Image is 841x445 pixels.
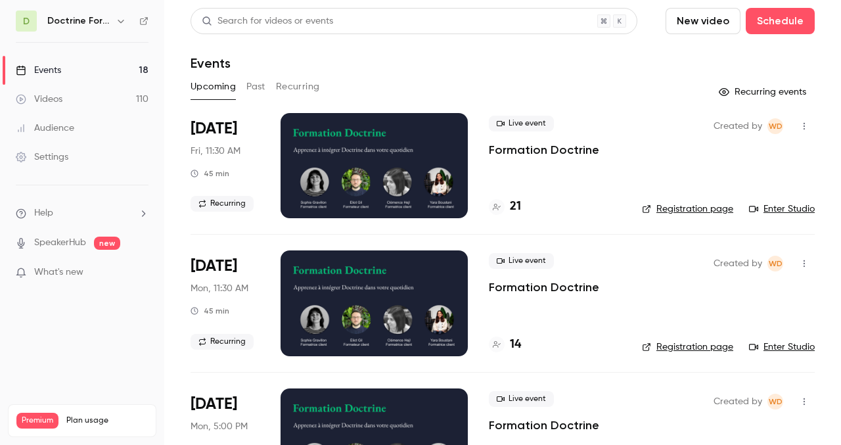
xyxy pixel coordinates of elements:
span: Live event [489,116,554,131]
iframe: Noticeable Trigger [133,267,148,279]
button: New video [666,8,740,34]
a: 21 [489,198,521,216]
a: Formation Doctrine [489,417,599,433]
h1: Events [191,55,231,71]
span: Created by [714,256,762,271]
a: 14 [489,336,521,354]
div: Events [16,64,61,77]
h6: Doctrine Formation Avocats [47,14,110,28]
div: Audience [16,122,74,135]
div: Oct 13 Mon, 11:30 AM (Europe/Paris) [191,250,260,356]
h4: 21 [510,198,521,216]
span: [DATE] [191,394,237,415]
li: help-dropdown-opener [16,206,148,220]
span: Plan usage [66,415,148,426]
span: Help [34,206,53,220]
span: WD [769,118,783,134]
span: Fri, 11:30 AM [191,145,240,158]
span: Premium [16,413,58,429]
button: Recurring [276,76,320,97]
div: Oct 10 Fri, 11:30 AM (Europe/Paris) [191,113,260,218]
span: Created by [714,394,762,410]
a: SpeakerHub [34,236,86,250]
div: 45 min [191,168,229,179]
a: Enter Studio [749,340,815,354]
div: Videos [16,93,62,106]
span: Webinar Doctrine [767,118,783,134]
span: new [94,237,120,250]
a: Registration page [642,202,733,216]
span: Mon, 5:00 PM [191,420,248,433]
span: Live event [489,253,554,269]
span: Webinar Doctrine [767,256,783,271]
span: Mon, 11:30 AM [191,282,248,295]
span: Recurring [191,196,254,212]
span: [DATE] [191,118,237,139]
div: Search for videos or events [202,14,333,28]
span: WD [769,394,783,410]
button: Past [246,76,265,97]
div: 45 min [191,306,229,316]
a: Formation Doctrine [489,142,599,158]
a: Registration page [642,340,733,354]
button: Recurring events [713,82,815,103]
span: Recurring [191,334,254,350]
span: Live event [489,391,554,407]
span: What's new [34,266,83,279]
span: [DATE] [191,256,237,277]
a: Formation Doctrine [489,279,599,295]
button: Upcoming [191,76,236,97]
span: Created by [714,118,762,134]
button: Schedule [746,8,815,34]
h4: 14 [510,336,521,354]
div: Settings [16,151,68,164]
span: D [23,14,30,28]
span: Webinar Doctrine [767,394,783,410]
a: Enter Studio [749,202,815,216]
span: WD [769,256,783,271]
